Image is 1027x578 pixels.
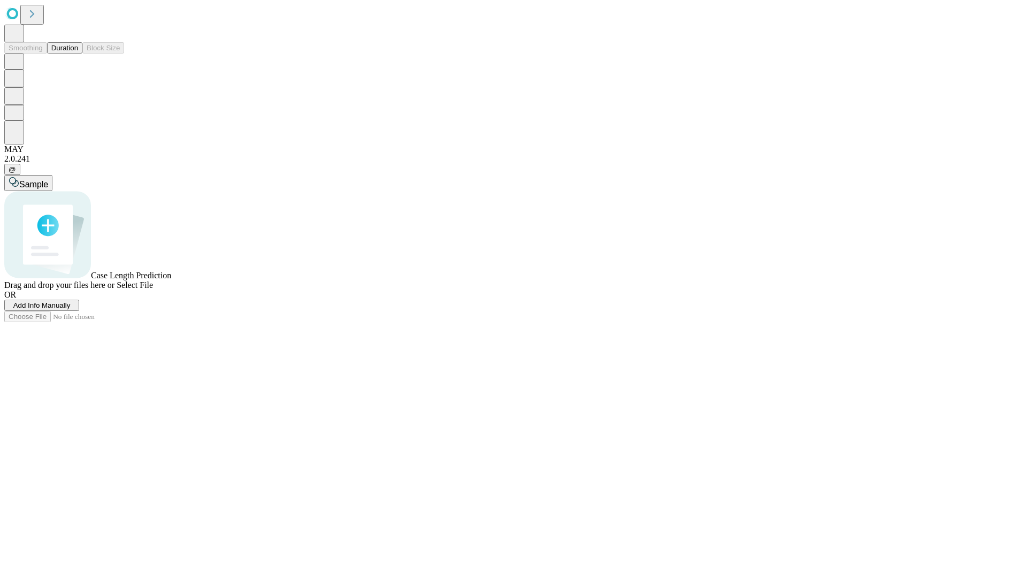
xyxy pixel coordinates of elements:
[4,175,52,191] button: Sample
[4,154,1023,164] div: 2.0.241
[117,280,153,290] span: Select File
[47,42,82,54] button: Duration
[4,164,20,175] button: @
[19,180,48,189] span: Sample
[13,301,71,309] span: Add Info Manually
[4,300,79,311] button: Add Info Manually
[4,290,16,299] span: OR
[9,165,16,173] span: @
[4,280,114,290] span: Drag and drop your files here or
[4,144,1023,154] div: MAY
[91,271,171,280] span: Case Length Prediction
[4,42,47,54] button: Smoothing
[82,42,124,54] button: Block Size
